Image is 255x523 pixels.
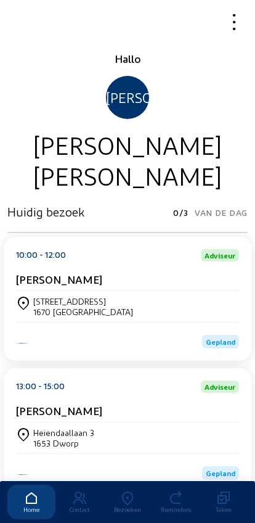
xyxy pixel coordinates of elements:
[55,506,103,513] div: Contact
[204,252,235,259] span: Adviseur
[106,76,149,119] div: [PERSON_NAME]
[103,506,152,513] div: Bezoeken
[206,469,235,477] span: Gepland
[33,307,133,317] div: 1670 [GEOGRAPHIC_DATA]
[16,473,28,476] img: Energy Protect Ramen & Deuren
[16,273,102,286] cam-card-title: [PERSON_NAME]
[7,160,248,191] div: [PERSON_NAME]
[16,249,66,261] div: 10:00 - 12:00
[7,129,248,160] div: [PERSON_NAME]
[7,204,84,219] h3: Huidig bezoek
[7,506,55,513] div: Home
[33,296,133,307] div: [STREET_ADDRESS]
[152,506,200,513] div: Reminders
[103,485,152,519] a: Bezoeken
[173,204,188,221] span: 0/3
[7,485,55,519] a: Home
[33,438,94,448] div: 1653 Dworp
[16,381,65,393] div: 13:00 - 15:00
[16,404,102,417] cam-card-title: [PERSON_NAME]
[152,485,200,519] a: Reminders
[7,51,248,66] div: Hallo
[33,427,94,438] div: Heiendaallaan 3
[200,506,248,513] div: Taken
[195,204,248,221] span: Van de dag
[200,485,248,519] a: Taken
[206,337,235,346] span: Gepland
[16,342,28,345] img: Energy Protect Ramen & Deuren
[204,383,235,390] span: Adviseur
[55,485,103,519] a: Contact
